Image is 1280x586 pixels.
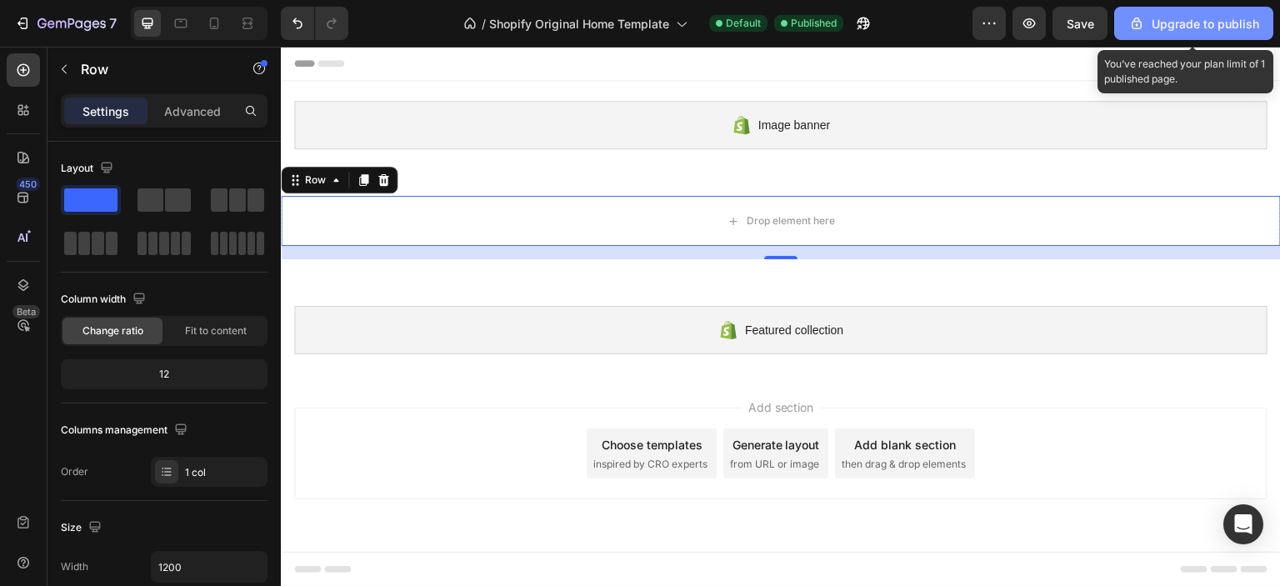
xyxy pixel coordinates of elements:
[281,47,1280,586] iframe: Design area
[1052,7,1107,40] button: Save
[281,7,348,40] div: Undo/Redo
[726,16,761,31] span: Default
[61,288,149,311] div: Column width
[16,178,40,191] div: 450
[185,465,263,480] div: 1 col
[466,168,554,181] div: Drop element here
[61,464,88,479] div: Order
[109,13,117,33] p: 7
[312,410,427,425] span: inspired by CRO experts
[482,15,486,33] span: /
[61,158,117,180] div: Layout
[7,7,124,40] button: 7
[61,419,191,442] div: Columns management
[152,552,267,582] input: Auto
[573,389,675,407] div: Add blank section
[791,16,837,31] span: Published
[452,389,539,407] div: Generate layout
[82,103,129,120] p: Settings
[81,59,222,79] p: Row
[461,352,540,369] span: Add section
[561,410,685,425] span: then drag & drop elements
[61,517,105,539] div: Size
[12,305,40,318] div: Beta
[1223,504,1263,544] div: Open Intercom Messenger
[321,389,422,407] div: Choose templates
[1114,7,1273,40] button: Upgrade to publish
[449,410,538,425] span: from URL or image
[164,103,221,120] p: Advanced
[61,559,88,574] div: Width
[82,323,143,338] span: Change ratio
[464,273,562,293] span: Featured collection
[1067,17,1094,31] span: Save
[21,126,48,141] div: Row
[489,15,669,33] span: Shopify Original Home Template
[64,363,264,386] div: 12
[477,68,549,88] span: Image banner
[1128,15,1259,33] div: Upgrade to publish
[185,323,247,338] span: Fit to content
